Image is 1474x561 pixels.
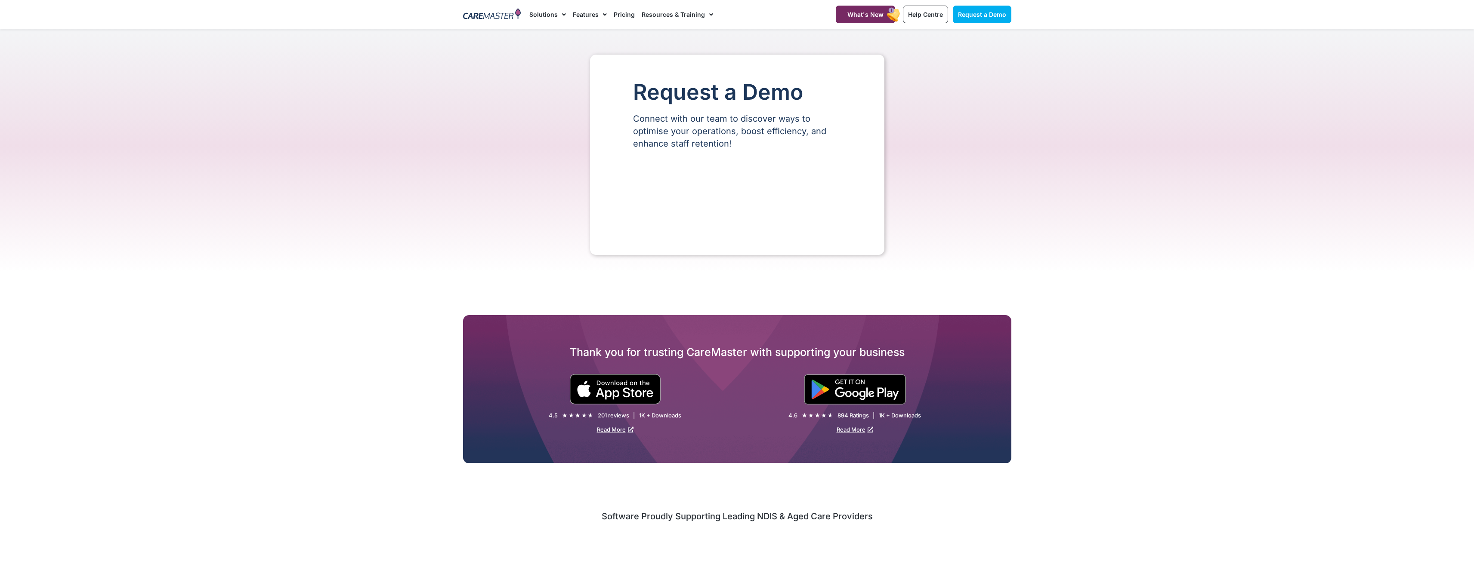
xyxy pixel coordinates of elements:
i: ★ [828,411,833,420]
div: 4.5 [549,412,558,419]
div: 4.6 [788,412,797,419]
img: CareMaster Logo [463,8,521,21]
iframe: Form 0 [633,165,841,229]
a: Read More [597,426,633,433]
h1: Request a Demo [633,80,841,104]
span: What's New [847,11,884,18]
h2: Thank you for trusting CareMaster with supporting your business [463,345,1011,359]
div: 4.6/5 [802,411,833,420]
i: ★ [815,411,820,420]
i: ★ [588,411,593,420]
i: ★ [562,411,568,420]
span: Help Centre [908,11,943,18]
div: 201 reviews | 1K + Downloads [598,412,681,419]
p: Connect with our team to discover ways to optimise your operations, boost efficiency, and enhance... [633,113,841,150]
i: ★ [821,411,827,420]
div: 4.5/5 [562,411,593,420]
i: ★ [581,411,587,420]
img: small black download on the apple app store button. [569,374,661,405]
i: ★ [575,411,581,420]
a: Help Centre [903,6,948,23]
a: Request a Demo [953,6,1011,23]
i: ★ [802,411,807,420]
a: What's New [836,6,895,23]
h2: Software Proudly Supporting Leading NDIS & Aged Care Providers [463,511,1011,522]
a: Read More [837,426,873,433]
i: ★ [808,411,814,420]
div: 894 Ratings | 1K + Downloads [837,412,921,419]
i: ★ [569,411,574,420]
span: Request a Demo [958,11,1006,18]
img: "Get is on" Black Google play button. [804,374,906,405]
